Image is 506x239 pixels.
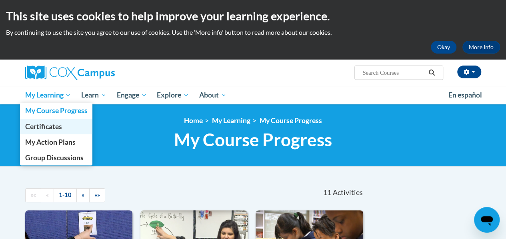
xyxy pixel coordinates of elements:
a: Begining [25,188,41,202]
iframe: Button to launch messaging window [474,207,500,233]
a: Next [76,188,90,202]
span: Group Discussions [25,153,83,162]
a: Group Discussions [20,150,93,165]
span: » [82,191,84,198]
button: Okay [431,41,456,54]
span: About [199,90,226,100]
a: Certificates [20,119,93,134]
a: Previous [41,188,54,202]
a: My Learning [20,86,76,104]
a: 1-10 [54,188,77,202]
a: My Course Progress [260,116,322,125]
span: Explore [157,90,189,100]
span: My Course Progress [174,129,332,150]
a: Home [184,116,203,125]
span: 11 [323,188,331,197]
span: En español [448,91,482,99]
a: En español [443,87,487,104]
a: My Learning [212,116,250,125]
span: Engage [117,90,147,100]
img: Cox Campus [25,66,115,80]
p: By continuing to use the site you agree to our use of cookies. Use the ‘More info’ button to read... [6,28,500,37]
a: Explore [152,86,194,104]
span: My Action Plans [25,138,75,146]
span: Activities [332,188,362,197]
a: My Course Progress [20,103,93,118]
a: Learn [76,86,112,104]
button: Account Settings [457,66,481,78]
span: «« [30,191,36,198]
span: My Course Progress [25,106,87,115]
span: »» [94,191,100,198]
a: Engage [112,86,152,104]
a: About [194,86,232,104]
input: Search Courses [362,68,426,78]
a: More Info [462,41,500,54]
a: My Action Plans [20,134,93,150]
h2: This site uses cookies to help improve your learning experience. [6,8,500,24]
a: Cox Campus [25,66,169,80]
div: Main menu [19,86,487,104]
span: Certificates [25,122,62,131]
span: Learn [81,90,106,100]
a: End [89,188,105,202]
span: My Learning [25,90,71,100]
button: Search [426,68,438,78]
span: « [46,191,49,198]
